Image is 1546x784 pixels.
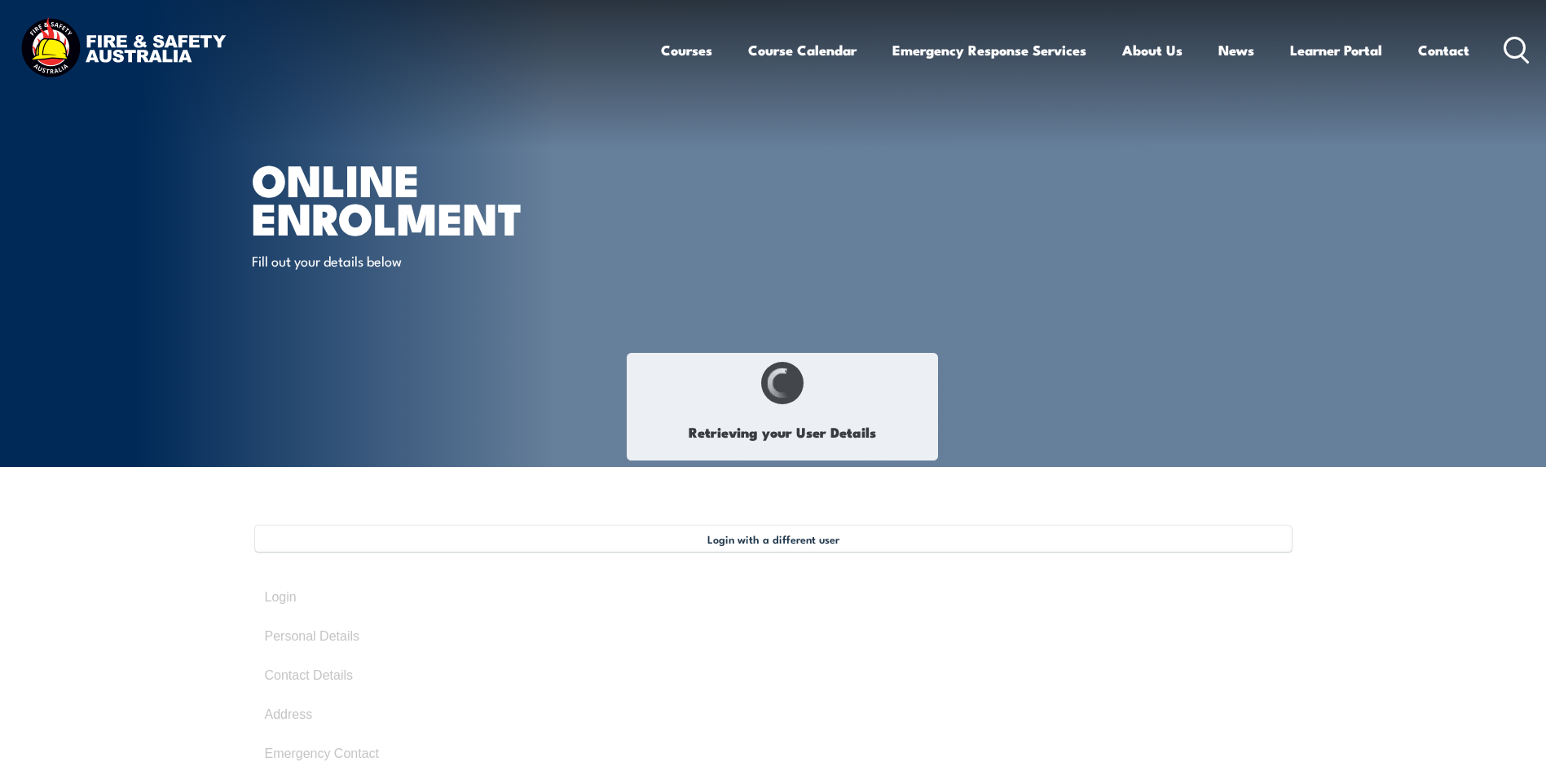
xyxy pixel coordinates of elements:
[252,160,654,236] h1: Online Enrolment
[1122,29,1183,72] a: About Us
[661,29,712,72] a: Courses
[1418,29,1469,72] a: Contact
[1218,29,1254,72] a: News
[1290,29,1382,72] a: Learner Portal
[707,532,839,545] span: Login with a different user
[252,251,549,270] p: Fill out your details below
[748,29,857,72] a: Course Calendar
[636,413,929,451] h1: Retrieving your User Details
[892,29,1086,72] a: Emergency Response Services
